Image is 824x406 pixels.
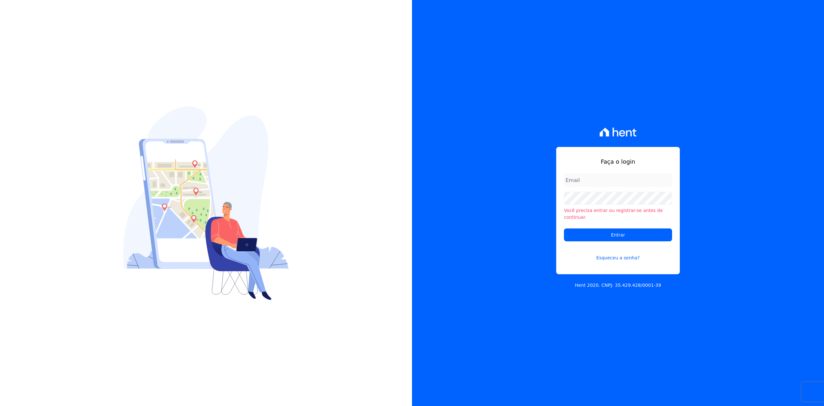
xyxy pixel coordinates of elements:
[564,247,672,261] a: Esqueceu a senha?
[575,282,661,289] p: Hent 2020. CNPJ: 35.429.428/0001-39
[564,207,672,221] li: Você precisa entrar ou registrar-se antes de continuar.
[564,157,672,166] h1: Faça o login
[564,174,672,187] input: Email
[123,106,289,300] img: Login
[564,228,672,241] input: Entrar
